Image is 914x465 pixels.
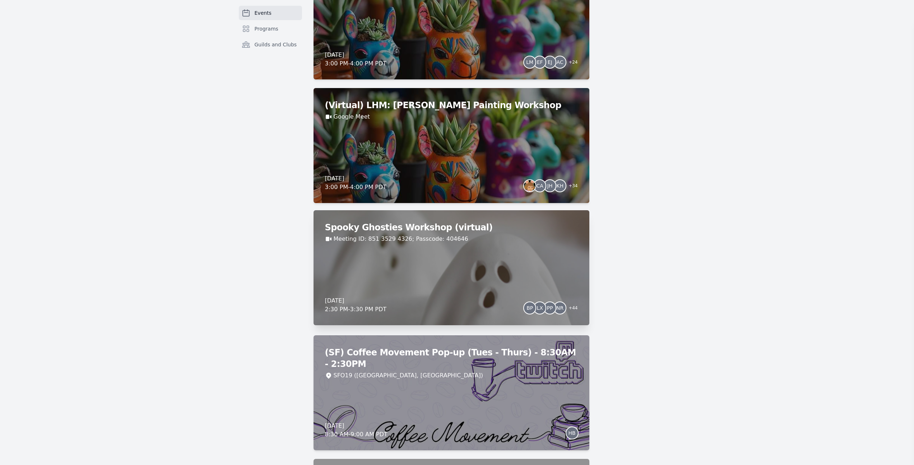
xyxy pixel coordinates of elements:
[239,6,302,63] nav: Sidebar
[325,51,387,68] div: [DATE] 3:00 PM - 4:00 PM PDT
[325,174,387,192] div: [DATE] 3:00 PM - 4:00 PM PDT
[526,305,533,310] span: BP
[325,347,578,370] h2: (SF) Coffee Movement Pop-up (Tues - Thurs) - 8:30AM - 2:30PM
[334,112,370,121] a: Google Meet
[325,100,578,111] h2: (Virtual) LHM: [PERSON_NAME] Painting Workshop
[314,88,589,203] a: (Virtual) LHM: [PERSON_NAME] Painting WorkshopGoogle Meet[DATE]3:00 PM-4:00 PM PDTCAJHKH+34
[547,183,553,188] span: JH
[239,22,302,36] a: Programs
[255,25,278,32] span: Programs
[564,304,577,314] span: + 44
[325,422,388,439] div: [DATE] 8:30 AM - 9:00 AM PDT
[239,6,302,20] a: Events
[547,305,553,310] span: PP
[314,335,589,450] a: (SF) Coffee Movement Pop-up (Tues - Thurs) - 8:30AM - 2:30PMSFO19 ([GEOGRAPHIC_DATA], [GEOGRAPHIC...
[537,305,543,310] span: LX
[548,60,552,65] span: EJ
[325,296,387,314] div: [DATE] 2:30 PM - 3:30 PM PDT
[325,222,578,233] h2: Spooky Ghosties Workshop (virtual)
[239,37,302,52] a: Guilds and Clubs
[568,431,575,436] span: HB
[536,183,543,188] span: CA
[255,41,297,48] span: Guilds and Clubs
[564,58,577,68] span: + 24
[564,181,577,192] span: + 34
[314,210,589,325] a: Spooky Ghosties Workshop (virtual)Meeting ID: 851 3529 4326; Passcode: 404646[DATE]2:30 PM-3:30 P...
[255,9,272,17] span: Events
[556,183,563,188] span: KH
[334,235,468,243] a: Meeting ID: 851 3529 4326; Passcode: 404646
[556,305,563,310] span: NR
[557,60,563,65] span: AC
[526,60,533,65] span: LM
[334,371,483,380] div: SFO19 ([GEOGRAPHIC_DATA], [GEOGRAPHIC_DATA])
[537,60,543,65] span: EF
